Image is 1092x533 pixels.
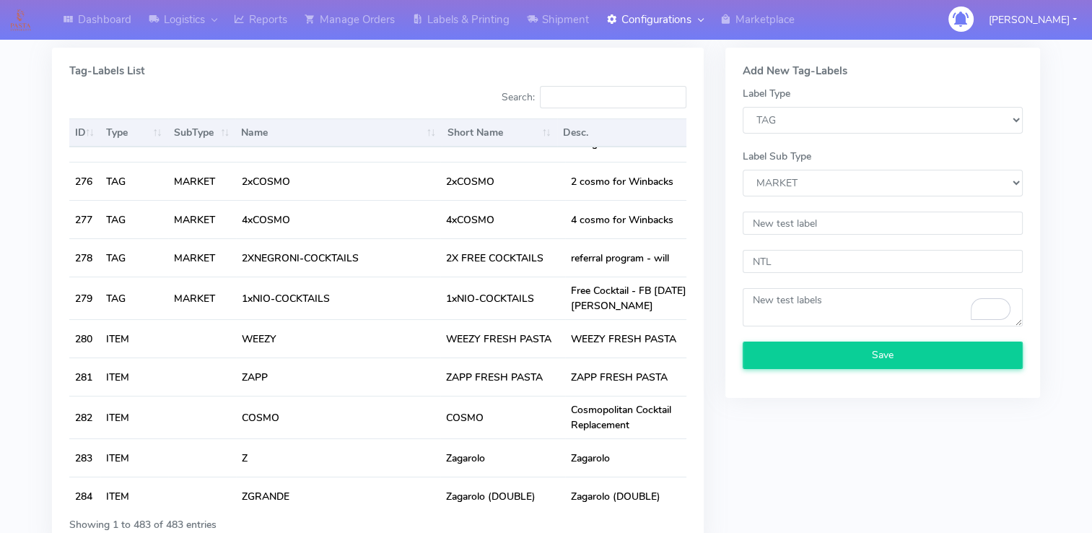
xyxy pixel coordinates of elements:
[565,357,728,396] td: ZAPP FRESH PASTA
[440,319,565,357] td: WEEZY FRESH PASTA
[69,238,100,277] td: 278
[743,288,1023,326] textarea: To enrich screen reader interactions, please activate Accessibility in Grammarly extension settings
[743,149,811,164] label: Label Sub Type
[168,162,236,200] td: MARKET
[235,118,442,147] th: Name: activate to sort column ascending
[100,200,168,238] td: TAG
[168,200,236,238] td: MARKET
[100,357,168,396] td: ITEM
[440,238,565,277] td: 2X FREE COCKTAILS
[236,396,440,438] td: COSMO
[100,438,168,477] td: ITEM
[69,319,100,357] td: 280
[69,396,100,438] td: 282
[168,277,236,319] td: MARKET
[69,277,100,319] td: 279
[69,477,100,515] td: 284
[100,396,168,438] td: ITEM
[565,438,728,477] td: Zagarolo
[440,200,565,238] td: 4xCOSMO
[69,508,314,532] div: Showing 1 to 483 of 483 entries
[236,319,440,357] td: WEEZY
[168,238,236,277] td: MARKET
[743,65,1023,77] h5: Add New Tag-Labels
[743,250,1023,273] input: Enter Short Name
[69,162,100,200] td: 276
[236,238,440,277] td: 2XNEGRONI-COCKTAILS
[100,277,168,319] td: TAG
[236,200,440,238] td: 4xCOSMO
[565,238,728,277] td: referral program - will
[236,477,440,515] td: ZGRANDE
[502,86,686,109] label: Search:
[440,396,565,438] td: COSMO
[69,438,100,477] td: 283
[100,319,168,357] td: ITEM
[442,118,557,147] th: Short Name: activate to sort column ascending
[69,357,100,396] td: 281
[100,162,168,200] td: TAG
[69,65,686,77] h5: Tag-Labels List
[557,118,721,147] th: Desc.: activate to sort column ascending
[565,277,728,319] td: Free Cocktail - FB [DATE] - [PERSON_NAME]
[565,396,728,438] td: Cosmopolitan Cocktail Replacement
[100,118,168,147] th: Type: activate to sort column ascending
[440,438,565,477] td: Zagarolo
[69,118,100,147] th: ID: activate to sort column ascending
[565,200,728,238] td: 4 cosmo for Winbacks
[440,162,565,200] td: 2xCOSMO
[69,200,100,238] td: 277
[743,86,790,101] label: Label Type
[236,357,440,396] td: ZAPP
[565,477,728,515] td: Zagarolo (DOUBLE)
[540,86,686,109] input: Search:
[100,238,168,277] td: TAG
[440,357,565,396] td: ZAPP FRESH PASTA
[440,277,565,319] td: 1xNIO-COCKTAILS
[440,477,565,515] td: Zagarolo (DOUBLE)
[743,342,1023,368] button: Save
[743,212,1023,235] input: Enter Tag Label Name
[168,118,236,147] th: SubType: activate to sort column ascending
[236,162,440,200] td: 2xCOSMO
[978,5,1088,35] button: [PERSON_NAME]
[236,277,440,319] td: 1xNIO-COCKTAILS
[565,319,728,357] td: WEEZY FRESH PASTA
[100,477,168,515] td: ITEM
[236,438,440,477] td: Z
[565,162,728,200] td: 2 cosmo for Winbacks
